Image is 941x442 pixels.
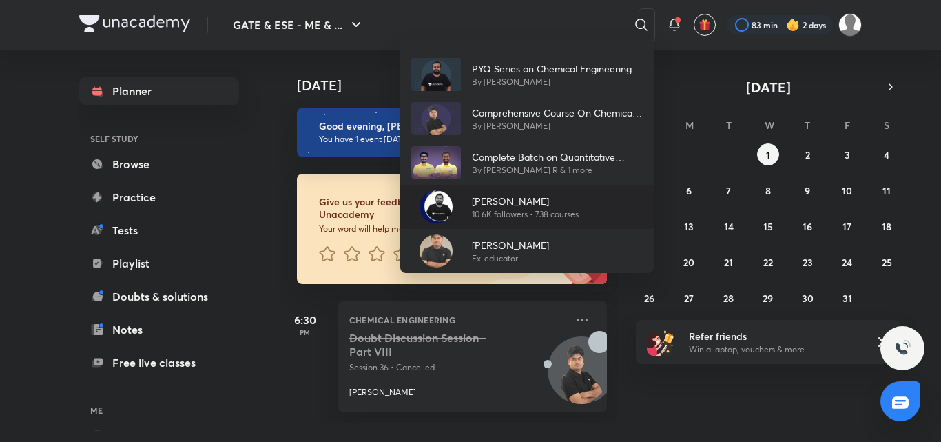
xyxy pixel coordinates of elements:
[472,208,579,221] p: 10.6K followers • 738 courses
[400,97,654,141] a: AvatarComprehensive Course On Chemical Reaction Engineering For GATE 2026By [PERSON_NAME]
[472,61,643,76] p: PYQ Series on Chemical Engineering Mathematics
[420,234,453,268] img: Avatar
[472,76,643,88] p: By [PERSON_NAME]
[894,340,911,356] img: ttu
[472,238,549,252] p: [PERSON_NAME]
[472,106,643,120] p: Comprehensive Course On Chemical Reaction Engineering For GATE 2026
[472,164,643,177] p: By [PERSON_NAME] R & 1 more
[472,252,549,265] p: Ex-educator
[472,150,643,164] p: Complete Batch on Quantitative Aptitude & Reasoning (For Bank Exams/Placements/other Competitive ...
[400,185,654,229] a: Avatar[PERSON_NAME]10.6K followers • 738 courses
[411,146,461,179] img: Avatar
[400,52,654,97] a: AvatarPYQ Series on Chemical Engineering MathematicsBy [PERSON_NAME]
[411,58,461,91] img: Avatar
[400,141,654,185] a: AvatarComplete Batch on Quantitative Aptitude & Reasoning (For Bank Exams/Placements/other Compet...
[420,190,453,223] img: Avatar
[472,120,643,132] p: By [PERSON_NAME]
[472,194,579,208] p: [PERSON_NAME]
[400,229,654,273] a: Avatar[PERSON_NAME]Ex-educator
[411,102,461,135] img: Avatar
